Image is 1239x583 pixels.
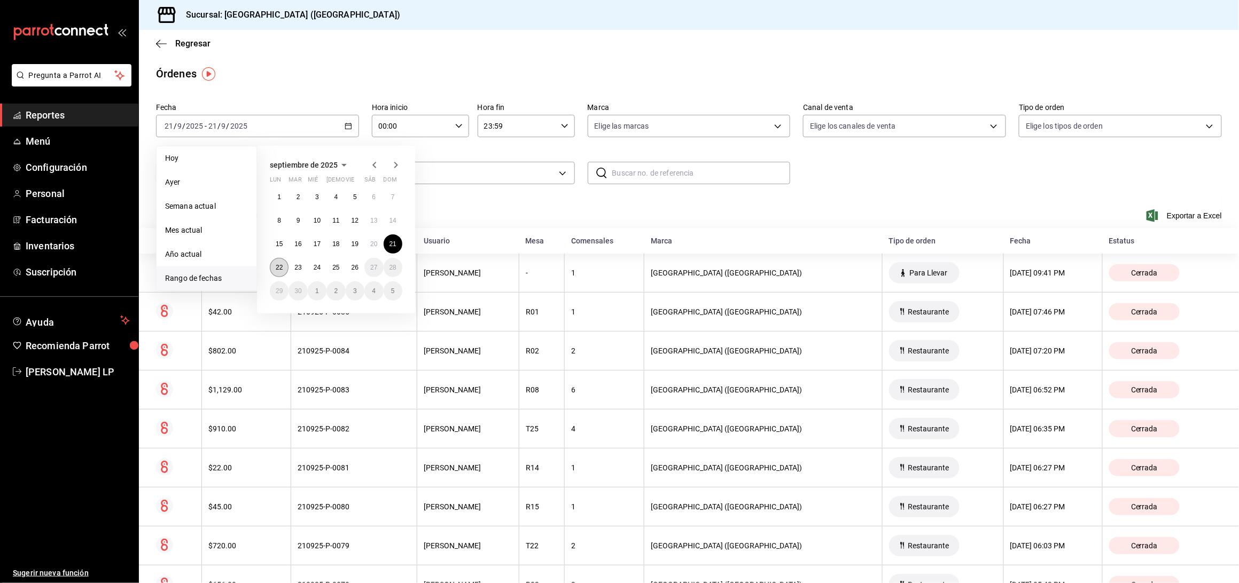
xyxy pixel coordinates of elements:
[308,258,326,277] button: 24 de septiembre de 2025
[326,281,345,301] button: 2 de octubre de 2025
[526,424,558,433] div: T25
[384,176,397,187] abbr: domingo
[1010,541,1096,550] div: [DATE] 06:03 PM
[26,338,130,353] span: Recomienda Parrot
[314,240,321,248] abbr: 17 de septiembre de 2025
[26,212,130,227] span: Facturación
[12,64,131,86] button: Pregunta a Parrot AI
[372,104,469,112] label: Hora inicio
[1010,308,1096,316] div: [DATE] 07:46 PM
[208,463,285,472] div: $22.00
[165,153,248,164] span: Hoy
[208,424,285,433] div: $910.00
[346,187,364,207] button: 5 de septiembre de 2025
[175,38,211,49] span: Regresar
[1010,269,1096,277] div: [DATE] 09:41 PM
[903,541,953,550] span: Restaurante
[526,463,558,472] div: R14
[289,234,307,254] button: 16 de septiembre de 2025
[26,239,130,253] span: Inventarios
[270,161,338,169] span: septiembre de 2025
[1127,269,1162,277] span: Cerrada
[391,287,395,295] abbr: 5 de octubre de 2025
[526,541,558,550] div: T22
[165,249,248,260] span: Año actual
[364,281,383,301] button: 4 de octubre de 2025
[7,77,131,89] a: Pregunta a Parrot AI
[185,122,204,130] input: ----
[177,122,182,130] input: --
[346,281,364,301] button: 3 de octubre de 2025
[370,264,377,271] abbr: 27 de septiembre de 2025
[227,122,230,130] span: /
[334,193,338,201] abbr: 4 de septiembre de 2025
[165,177,248,188] span: Ayer
[308,187,326,207] button: 3 de septiembre de 2025
[1127,463,1162,472] span: Cerrada
[651,308,876,316] div: [GEOGRAPHIC_DATA] ([GEOGRAPHIC_DATA])
[364,176,376,187] abbr: sábado
[372,193,376,201] abbr: 6 de septiembre de 2025
[370,217,377,224] abbr: 13 de septiembre de 2025
[424,502,512,511] div: [PERSON_NAME]
[326,187,345,207] button: 4 de septiembre de 2025
[389,240,396,248] abbr: 21 de septiembre de 2025
[326,234,345,254] button: 18 de septiembre de 2025
[270,211,289,230] button: 8 de septiembre de 2025
[651,269,876,277] div: [GEOGRAPHIC_DATA] ([GEOGRAPHIC_DATA])
[156,38,211,49] button: Regresar
[612,162,791,184] input: Buscar no. de referencia
[308,234,326,254] button: 17 de septiembre de 2025
[1127,308,1162,316] span: Cerrada
[1010,424,1096,433] div: [DATE] 06:35 PM
[182,122,185,130] span: /
[270,187,289,207] button: 1 de septiembre de 2025
[270,176,281,187] abbr: lunes
[353,193,357,201] abbr: 5 de septiembre de 2025
[810,121,895,131] span: Elige los canales de venta
[571,463,637,472] div: 1
[26,108,130,122] span: Reportes
[389,264,396,271] abbr: 28 de septiembre de 2025
[221,122,227,130] input: --
[571,308,637,316] div: 1
[297,193,300,201] abbr: 2 de septiembre de 2025
[1010,237,1096,245] div: Fecha
[208,346,285,355] div: $802.00
[276,240,283,248] abbr: 15 de septiembre de 2025
[571,502,637,511] div: 1
[334,287,338,295] abbr: 2 de octubre de 2025
[1127,424,1162,433] span: Cerrada
[208,502,285,511] div: $45.00
[526,269,558,277] div: -
[379,168,555,179] span: Ver todos
[651,237,876,245] div: Marca
[326,176,389,187] abbr: jueves
[298,541,410,550] div: 210925-P-0079
[478,104,575,112] label: Hora fin
[26,134,130,148] span: Menú
[165,225,248,236] span: Mes actual
[156,66,197,82] div: Órdenes
[353,287,357,295] abbr: 3 de octubre de 2025
[118,28,126,36] button: open_drawer_menu
[294,287,301,295] abbr: 30 de septiembre de 2025
[571,541,637,550] div: 2
[424,463,512,472] div: [PERSON_NAME]
[326,211,345,230] button: 11 de septiembre de 2025
[424,269,512,277] div: [PERSON_NAME]
[308,211,326,230] button: 10 de septiembre de 2025
[270,159,350,171] button: septiembre de 2025
[1127,385,1162,394] span: Cerrada
[903,502,953,511] span: Restaurante
[277,193,281,201] abbr: 1 de septiembre de 2025
[314,217,321,224] abbr: 10 de septiembre de 2025
[208,385,285,394] div: $1,129.00
[308,281,326,301] button: 1 de octubre de 2025
[289,258,307,277] button: 23 de septiembre de 2025
[29,70,115,81] span: Pregunta a Parrot AI
[1010,463,1096,472] div: [DATE] 06:27 PM
[289,211,307,230] button: 9 de septiembre de 2025
[346,258,364,277] button: 26 de septiembre de 2025
[276,264,283,271] abbr: 22 de septiembre de 2025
